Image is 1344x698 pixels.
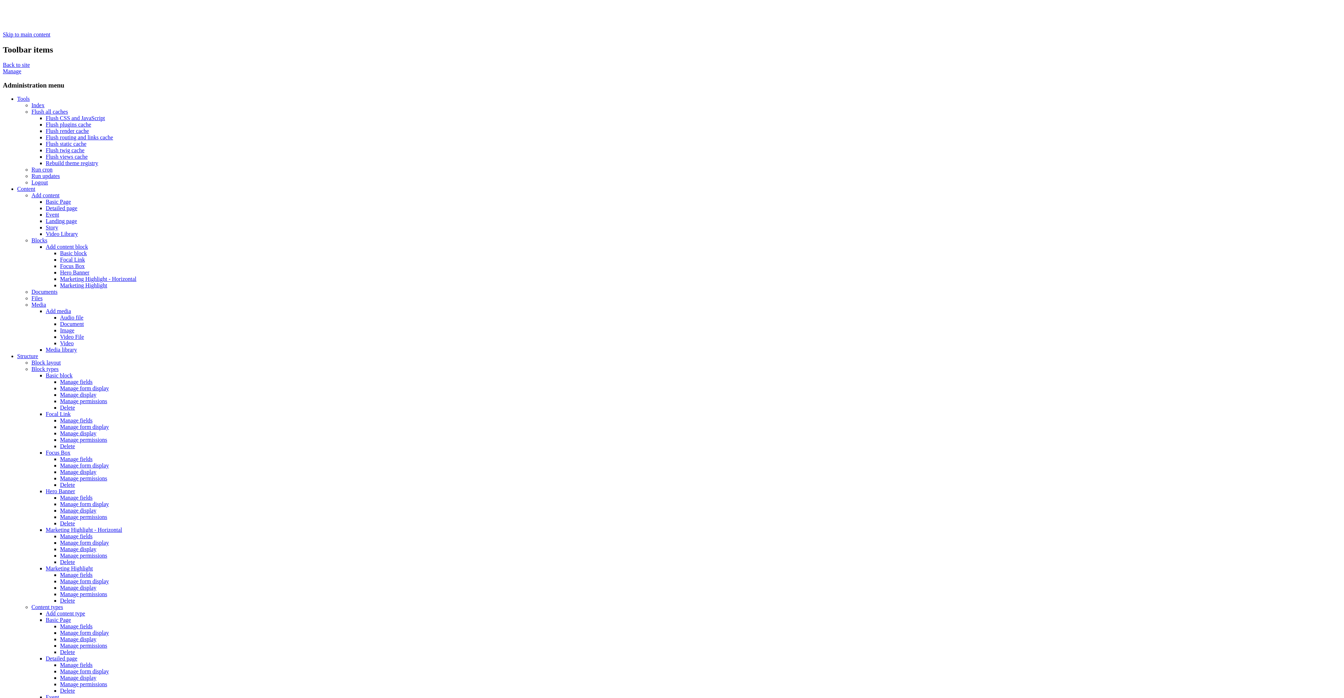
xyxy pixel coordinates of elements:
a: Flush CSS and JavaScript [46,115,105,121]
a: Manage permissions [60,553,107,559]
a: Manage display [60,469,96,475]
a: Marketing Highlight [60,282,107,288]
a: Manage fields [60,417,93,424]
a: Manage display [60,430,96,436]
a: Block layout [31,360,61,366]
a: Hero Banner [60,269,89,276]
a: Back to site [3,62,30,68]
a: Files [31,295,43,301]
a: Structure [17,353,38,359]
a: Manage form display [60,385,109,391]
a: Media library [46,347,77,353]
a: Manage form display [60,668,109,674]
a: Manage form display [60,578,109,584]
a: Marketing Highlight [46,565,93,571]
a: Manage display [60,675,96,681]
a: Run cron [31,167,53,173]
h3: Administration menu [3,81,1341,89]
a: Manage form display [60,501,109,507]
a: Manage permissions [60,475,107,481]
a: Rebuild theme registry [46,160,98,166]
a: Manage display [60,392,96,398]
a: Manage form display [60,424,109,430]
a: Manage [3,68,21,74]
a: Landing page [46,218,77,224]
a: Add content type [46,610,85,617]
a: Event [46,212,59,218]
a: Video Library [46,231,78,237]
a: Basic Page [46,199,71,205]
a: Manage fields [60,379,93,385]
a: Marketing Highlight - Horizontal [46,527,122,533]
a: Basic Page [46,617,71,623]
a: Manage display [60,546,96,552]
a: Focal Link [60,257,85,263]
a: Basic block [60,250,87,256]
a: Delete [60,598,75,604]
a: Add content block [46,244,88,250]
a: Delete [60,520,75,526]
a: Video [60,340,74,346]
a: Manage form display [60,540,109,546]
a: Marketing Highlight - Horizontal [60,276,137,282]
a: Flush render cache [46,128,89,134]
a: Delete [60,688,75,694]
a: Manage fields [60,495,93,501]
a: Flush all caches [31,109,68,115]
a: Delete [60,482,75,488]
a: Document [60,321,84,327]
a: Delete [60,559,75,565]
a: Skip to main content [3,31,50,38]
a: Hero Banner [46,488,75,494]
h2: Toolbar items [3,45,1341,55]
a: Manage form display [60,630,109,636]
a: Manage permissions [60,681,107,687]
a: Manage permissions [60,398,107,404]
a: Manage display [60,585,96,591]
a: Index [31,102,44,108]
a: Manage permissions [60,437,107,443]
a: Delete [60,405,75,411]
a: Detailed page [46,205,77,211]
a: Flush views cache [46,154,88,160]
a: Delete [60,649,75,655]
a: Add content [31,192,60,198]
a: Flush plugins cache [46,122,91,128]
a: Focal Link [46,411,71,417]
a: Manage fields [60,533,93,539]
a: Basic block [46,372,73,378]
a: Flush static cache [46,141,86,147]
a: Flush routing and links cache [46,134,113,140]
a: Manage display [60,636,96,642]
a: Tools [17,96,30,102]
a: Blocks [31,237,47,243]
a: Media [31,302,46,308]
a: Manage form display [60,462,109,469]
a: Focus Box [60,263,85,269]
a: Content types [31,604,63,610]
a: Manage permissions [60,643,107,649]
a: Manage permissions [60,591,107,597]
a: Manage permissions [60,514,107,520]
a: Manage fields [60,456,93,462]
a: Content [17,186,35,192]
a: Video File [60,334,84,340]
a: Story [46,224,58,231]
a: Manage display [60,508,96,514]
a: Flush twig cache [46,147,84,153]
a: Run updates [31,173,60,179]
a: Manage fields [60,572,93,578]
a: Manage fields [60,662,93,668]
a: Manage fields [60,623,93,629]
a: Audio file [60,315,83,321]
a: Logout [31,179,48,185]
a: Delete [60,443,75,449]
a: Detailed page [46,655,77,662]
a: Focus Box [46,450,70,456]
a: Image [60,327,74,333]
a: Block types [31,366,59,372]
a: Documents [31,289,58,295]
a: Add media [46,308,71,314]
